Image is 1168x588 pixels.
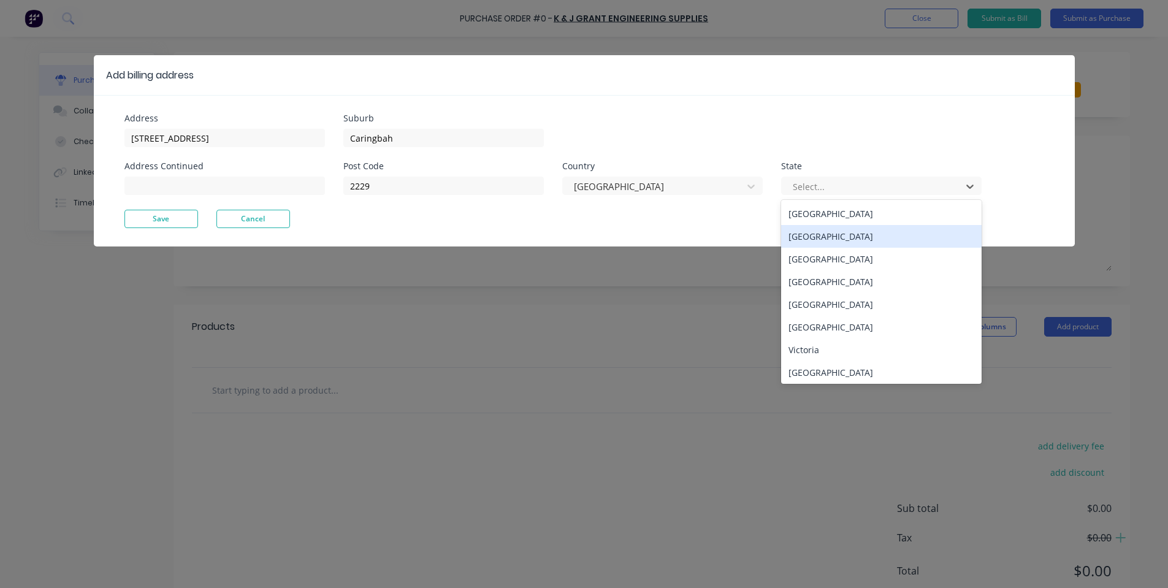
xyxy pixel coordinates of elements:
[781,248,982,270] div: [GEOGRAPHIC_DATA]
[343,114,544,123] div: Suburb
[781,202,982,225] div: [GEOGRAPHIC_DATA]
[124,210,198,228] button: Save
[781,338,982,361] div: Victoria
[781,361,982,384] div: [GEOGRAPHIC_DATA]
[781,225,982,248] div: [GEOGRAPHIC_DATA]
[106,68,194,83] div: Add billing address
[781,293,982,316] div: [GEOGRAPHIC_DATA]
[216,210,290,228] button: Cancel
[124,114,325,123] div: Address
[781,162,982,170] div: State
[343,162,544,170] div: Post Code
[781,316,982,338] div: [GEOGRAPHIC_DATA]
[124,162,325,170] div: Address Continued
[781,270,982,293] div: [GEOGRAPHIC_DATA]
[562,162,763,170] div: Country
